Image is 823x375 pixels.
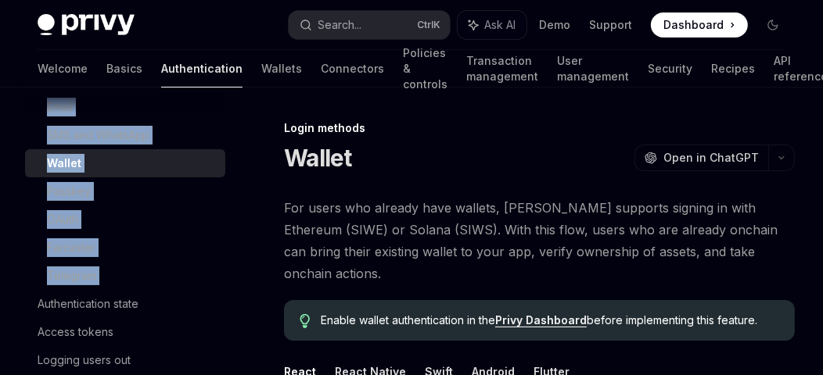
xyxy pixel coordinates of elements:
a: Farcaster [25,234,225,262]
span: Ask AI [484,17,516,33]
img: dark logo [38,14,135,36]
a: Privy Dashboard [495,313,587,327]
div: Passkey [47,182,91,201]
div: Login methods [284,120,795,136]
a: Wallet [25,149,225,177]
h1: Wallet [284,144,352,172]
a: SMS and WhatsApp [25,121,225,149]
div: Authentication state [38,295,138,313]
a: Passkey [25,177,225,205]
a: Recipes [711,50,755,87]
a: Welcome [38,50,88,87]
a: Authentication [161,50,243,87]
div: Search... [318,16,362,34]
a: Access tokens [25,318,225,346]
span: For users who already have wallets, [PERSON_NAME] supports signing in with Ethereum (SIWE) or Sol... [284,197,795,284]
svg: Tip [300,314,311,328]
a: Dashboard [651,12,748,37]
button: Search...CtrlK [289,11,451,39]
a: Telegram [25,262,225,290]
div: Access tokens [38,323,113,341]
button: Toggle dark mode [760,12,785,37]
a: Policies & controls [403,50,447,87]
a: Transaction management [466,50,538,87]
span: Open in ChatGPT [663,150,759,166]
a: Logging users out [25,346,225,374]
a: OAuth [25,205,225,234]
button: Open in ChatGPT [634,145,768,171]
a: Security [648,50,692,87]
span: Dashboard [663,17,724,33]
a: Wallets [261,50,302,87]
div: Farcaster [47,238,95,257]
div: SMS and WhatsApp [47,126,149,145]
span: Enable wallet authentication in the before implementing this feature. [321,312,779,328]
button: Ask AI [458,11,527,39]
div: Telegram [47,266,96,285]
div: OAuth [47,210,78,229]
a: Basics [106,50,142,87]
div: Wallet [47,154,81,173]
a: User management [557,50,629,87]
a: Support [589,17,632,33]
a: Connectors [321,50,384,87]
a: Demo [539,17,570,33]
span: Ctrl K [417,19,440,31]
a: Authentication state [25,290,225,318]
div: Logging users out [38,351,131,370]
